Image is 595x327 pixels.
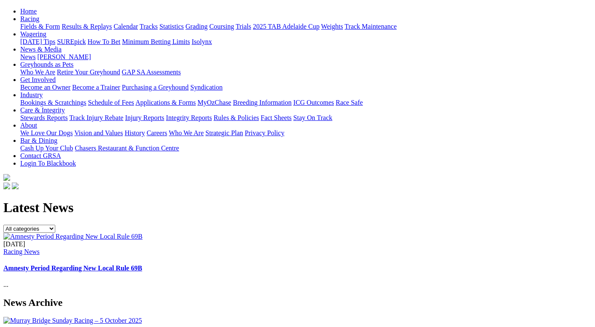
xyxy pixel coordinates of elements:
[245,129,284,136] a: Privacy Policy
[62,23,112,30] a: Results & Replays
[122,68,181,76] a: GAP SA Assessments
[20,38,55,45] a: [DATE] Tips
[206,129,243,136] a: Strategic Plan
[3,297,592,308] h2: News Archive
[124,129,145,136] a: History
[88,38,121,45] a: How To Bet
[20,106,65,114] a: Care & Integrity
[20,144,73,152] a: Cash Up Your Club
[37,53,91,60] a: [PERSON_NAME]
[122,38,190,45] a: Minimum Betting Limits
[20,53,35,60] a: News
[3,240,592,289] div: ...
[3,248,40,255] a: Racing News
[20,122,37,129] a: About
[235,23,251,30] a: Trials
[20,38,592,46] div: Wagering
[293,99,334,106] a: ICG Outcomes
[135,99,196,106] a: Applications & Forms
[169,129,204,136] a: Who We Are
[125,114,164,121] a: Injury Reports
[20,30,46,38] a: Wagering
[20,84,592,91] div: Get Involved
[197,99,231,106] a: MyOzChase
[72,84,120,91] a: Become a Trainer
[192,38,212,45] a: Isolynx
[160,23,184,30] a: Statistics
[20,114,68,121] a: Stewards Reports
[74,129,123,136] a: Vision and Values
[233,99,292,106] a: Breeding Information
[166,114,212,121] a: Integrity Reports
[114,23,138,30] a: Calendar
[146,129,167,136] a: Careers
[57,68,120,76] a: Retire Your Greyhound
[20,144,592,152] div: Bar & Dining
[20,114,592,122] div: Care & Integrity
[20,23,592,30] div: Racing
[3,264,142,272] a: Amnesty Period Regarding New Local Rule 69B
[3,240,25,248] span: [DATE]
[20,137,57,144] a: Bar & Dining
[20,152,61,159] a: Contact GRSA
[3,200,592,215] h1: Latest News
[20,76,56,83] a: Get Involved
[69,114,123,121] a: Track Injury Rebate
[20,129,73,136] a: We Love Our Dogs
[20,61,73,68] a: Greyhounds as Pets
[3,233,143,240] img: Amnesty Period Regarding New Local Rule 69B
[3,183,10,189] img: facebook.svg
[88,99,134,106] a: Schedule of Fees
[75,144,179,152] a: Chasers Restaurant & Function Centre
[20,160,76,167] a: Login To Blackbook
[3,174,10,181] img: logo-grsa-white.png
[20,84,70,91] a: Become an Owner
[20,46,62,53] a: News & Media
[190,84,222,91] a: Syndication
[335,99,362,106] a: Race Safe
[57,38,86,45] a: SUREpick
[20,23,60,30] a: Fields & Form
[20,15,39,22] a: Racing
[3,317,142,324] img: Murray Bridge Sunday Racing – 5 October 2025
[20,53,592,61] div: News & Media
[253,23,319,30] a: 2025 TAB Adelaide Cup
[20,8,37,15] a: Home
[214,114,259,121] a: Rules & Policies
[20,91,43,98] a: Industry
[186,23,208,30] a: Grading
[345,23,397,30] a: Track Maintenance
[20,68,592,76] div: Greyhounds as Pets
[20,99,86,106] a: Bookings & Scratchings
[321,23,343,30] a: Weights
[293,114,332,121] a: Stay On Track
[12,183,19,189] img: twitter.svg
[261,114,292,121] a: Fact Sheets
[20,99,592,106] div: Industry
[20,68,55,76] a: Who We Are
[122,84,189,91] a: Purchasing a Greyhound
[20,129,592,137] div: About
[209,23,234,30] a: Coursing
[140,23,158,30] a: Tracks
